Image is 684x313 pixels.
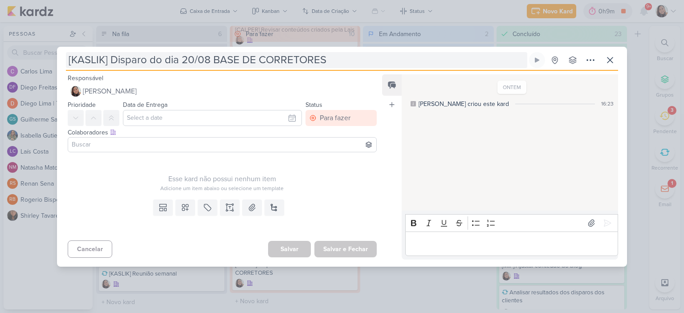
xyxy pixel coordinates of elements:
[68,240,112,258] button: Cancelar
[305,110,377,126] button: Para fazer
[70,139,375,150] input: Buscar
[419,99,509,109] div: [PERSON_NAME] criou este kard
[68,128,377,137] div: Colaboradores
[68,83,377,99] button: [PERSON_NAME]
[405,232,618,256] div: Editor editing area: main
[123,101,167,109] label: Data de Entrega
[68,174,377,184] div: Esse kard não possui nenhum item
[68,184,377,192] div: Adicione um item abaixo ou selecione um template
[601,100,614,108] div: 16:23
[320,113,350,123] div: Para fazer
[123,110,302,126] input: Select a date
[66,52,527,68] input: Kard Sem Título
[68,74,103,82] label: Responsável
[405,214,618,232] div: Editor toolbar
[70,86,81,97] img: Sharlene Khoury
[68,101,96,109] label: Prioridade
[533,57,541,64] div: Ligar relógio
[83,86,137,97] span: [PERSON_NAME]
[305,101,322,109] label: Status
